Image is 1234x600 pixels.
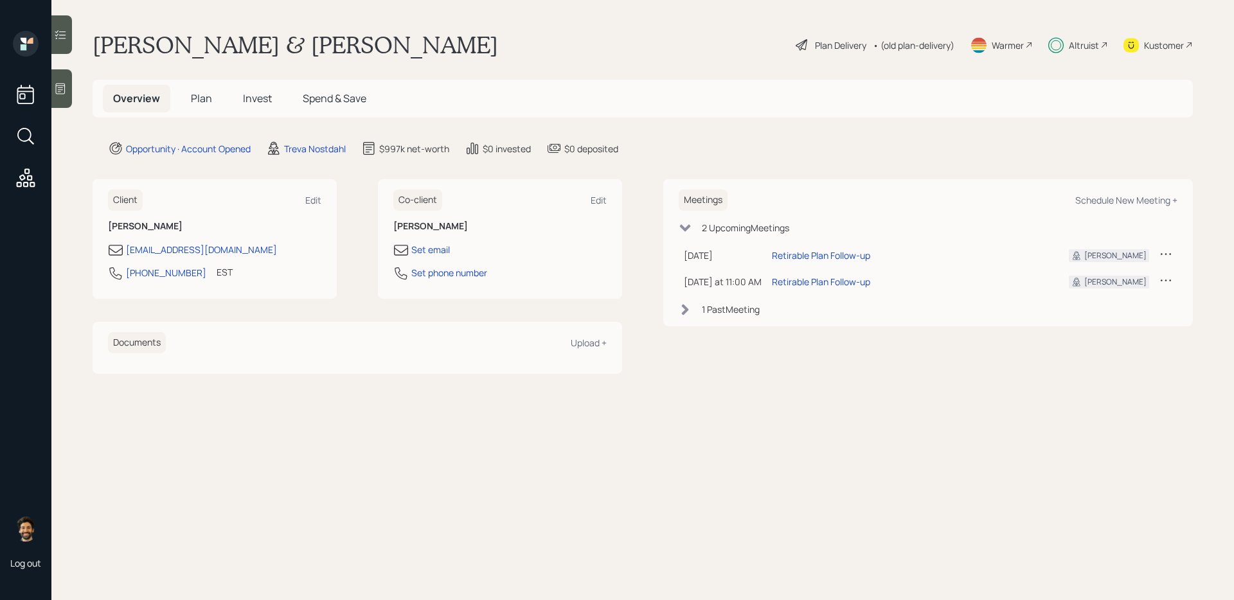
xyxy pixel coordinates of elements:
div: [DATE] at 11:00 AM [684,275,762,288]
div: Kustomer [1144,39,1184,52]
span: Invest [243,91,272,105]
div: [EMAIL_ADDRESS][DOMAIN_NAME] [126,243,277,256]
div: Set phone number [411,266,487,279]
div: Edit [591,194,607,206]
div: Retirable Plan Follow-up [772,275,870,288]
div: Plan Delivery [815,39,866,52]
div: Retirable Plan Follow-up [772,249,870,262]
h1: [PERSON_NAME] & [PERSON_NAME] [93,31,498,59]
span: Plan [191,91,212,105]
div: Altruist [1069,39,1099,52]
h6: Meetings [679,190,728,211]
div: Treva Nostdahl [284,142,346,155]
div: [PERSON_NAME] [1084,250,1147,261]
h6: [PERSON_NAME] [393,221,607,232]
div: Log out [10,557,41,569]
div: [DATE] [684,249,762,262]
div: $997k net-worth [379,142,449,155]
h6: Client [108,190,143,211]
div: Opportunity · Account Opened [126,142,251,155]
div: Schedule New Meeting + [1075,194,1177,206]
h6: Documents [108,332,166,353]
div: 2 Upcoming Meeting s [702,221,789,234]
span: Overview [113,91,160,105]
div: $0 invested [483,142,531,155]
img: eric-schwartz-headshot.png [13,516,39,542]
div: [PERSON_NAME] [1084,276,1147,288]
div: • (old plan-delivery) [873,39,954,52]
div: Warmer [992,39,1024,52]
div: EST [217,265,233,279]
div: [PHONE_NUMBER] [126,266,206,279]
div: Set email [411,243,450,256]
h6: Co-client [393,190,442,211]
div: Upload + [571,337,607,349]
div: 1 Past Meeting [702,303,760,316]
div: $0 deposited [564,142,618,155]
span: Spend & Save [303,91,366,105]
h6: [PERSON_NAME] [108,221,321,232]
div: Edit [305,194,321,206]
